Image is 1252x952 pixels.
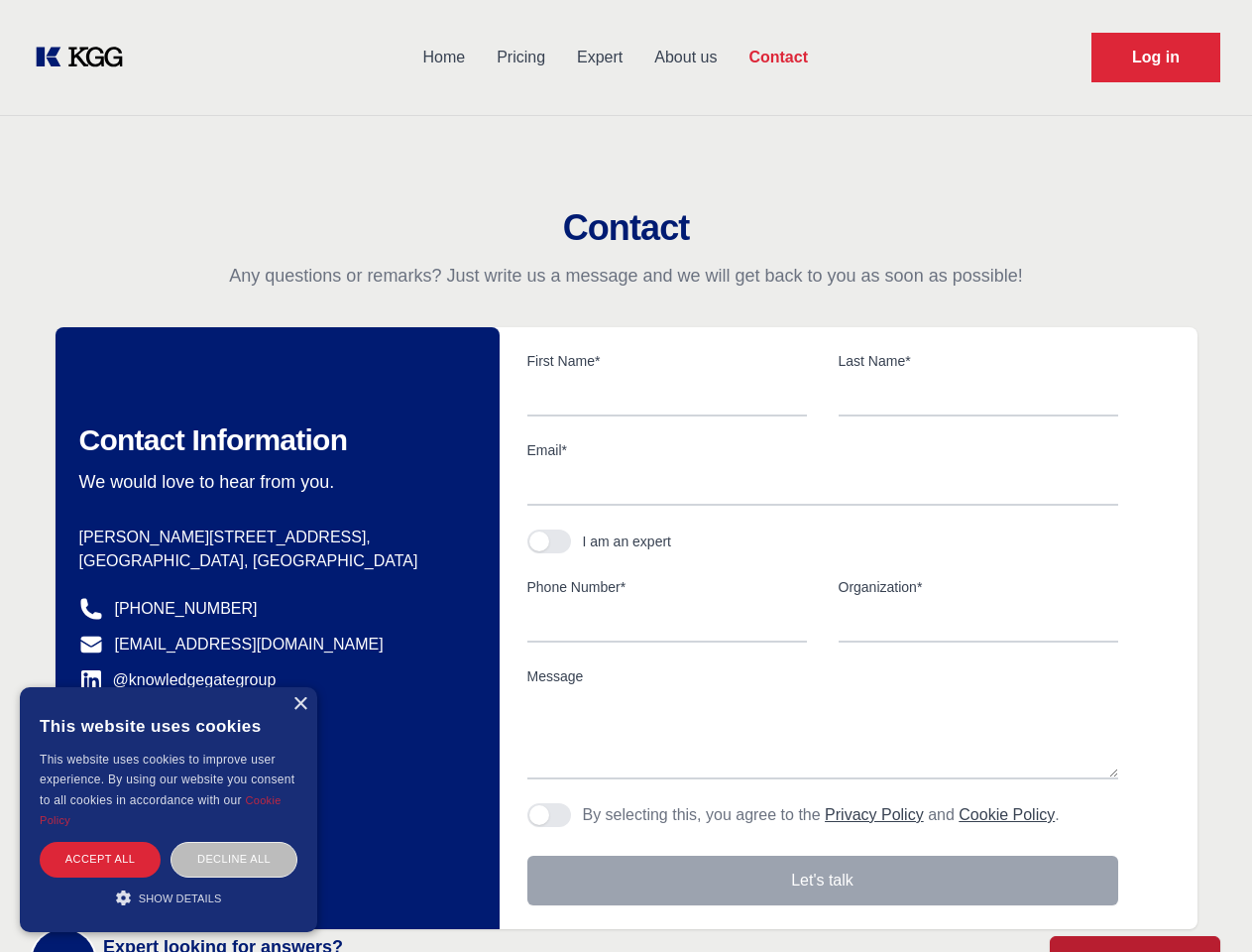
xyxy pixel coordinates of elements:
label: Last Name* [839,351,1118,371]
p: [PERSON_NAME][STREET_ADDRESS], [79,526,468,549]
span: Show details [139,892,222,904]
div: I am an expert [583,532,672,551]
p: We would love to hear from you. [79,470,468,494]
a: Contact [733,32,824,83]
label: Message [527,666,1118,686]
a: @knowledgegategroup [79,668,277,692]
label: Phone Number* [527,577,807,597]
a: Expert [561,32,638,83]
a: Cookie Policy [40,794,282,826]
a: About us [638,32,733,83]
p: By selecting this, you agree to the and . [583,803,1060,827]
a: Privacy Policy [825,806,924,823]
a: Cookie Policy [959,806,1055,823]
span: This website uses cookies to improve user experience. By using our website you consent to all coo... [40,753,294,807]
a: Request Demo [1091,33,1220,82]
iframe: Chat Widget [1153,857,1252,952]
a: [PHONE_NUMBER] [115,597,258,621]
div: Decline all [171,842,297,877]
div: Show details [40,888,297,907]
a: Home [406,32,481,83]
div: Close [292,697,307,712]
h2: Contact [24,208,1228,248]
button: Let's talk [527,856,1118,905]
a: Pricing [481,32,561,83]
p: [GEOGRAPHIC_DATA], [GEOGRAPHIC_DATA] [79,549,468,573]
div: This website uses cookies [40,702,297,750]
div: Accept all [40,842,161,877]
a: [EMAIL_ADDRESS][DOMAIN_NAME] [115,633,384,656]
label: First Name* [527,351,807,371]
label: Email* [527,440,1118,460]
a: KOL Knowledge Platform: Talk to Key External Experts (KEE) [32,42,139,73]
h2: Contact Information [79,422,468,458]
label: Organization* [839,577,1118,597]
p: Any questions or remarks? Just write us a message and we will get back to you as soon as possible! [24,264,1228,288]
